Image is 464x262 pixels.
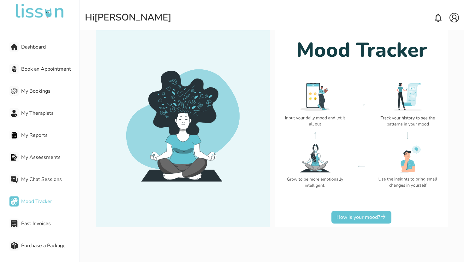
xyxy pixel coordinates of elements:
[331,211,391,224] button: How is your mood?
[21,198,80,205] span: Mood Tracker
[283,80,440,191] img: moodtrackerBanner.svg
[126,69,240,182] img: moodbanner1.svg
[21,109,80,117] span: My Therapists
[21,154,80,161] span: My Assessments
[21,242,80,249] span: Purchase a Package
[11,154,18,161] img: My Assessments
[21,131,80,139] span: My Reports
[21,65,80,73] span: Book an Appointment
[11,220,18,227] img: Past Invoices
[11,110,18,117] img: My Therapists
[21,43,80,51] span: Dashboard
[296,40,427,60] h1: Mood Tracker
[21,87,80,95] span: My Bookings
[11,242,18,249] img: Purchase a Package
[11,132,18,139] img: My Reports
[21,220,80,227] span: Past Invoices
[15,4,65,19] img: undefined
[11,66,18,73] img: Book an Appointment
[11,176,18,183] img: My Chat Sessions
[11,198,18,205] img: Mood Tracker
[11,88,18,95] img: My Bookings
[449,13,459,22] img: account.svg
[21,176,80,183] span: My Chat Sessions
[11,44,18,50] img: Dashboard
[85,12,171,23] div: Hi [PERSON_NAME]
